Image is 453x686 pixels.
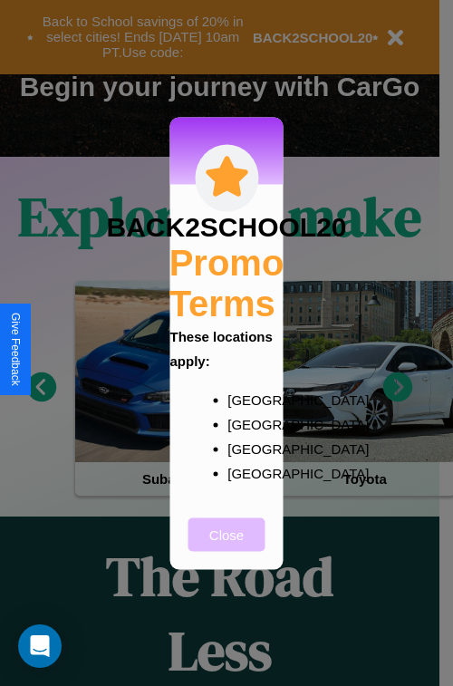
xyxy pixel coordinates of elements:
b: These locations apply: [170,328,273,368]
div: Open Intercom Messenger [18,624,62,668]
h3: BACK2SCHOOL20 [106,211,346,242]
button: Close [188,517,265,551]
div: Give Feedback [9,313,22,386]
p: [GEOGRAPHIC_DATA] [227,387,262,411]
h2: Promo Terms [169,242,284,324]
p: [GEOGRAPHIC_DATA] [227,436,262,460]
p: [GEOGRAPHIC_DATA] [227,411,262,436]
p: [GEOGRAPHIC_DATA] [227,460,262,485]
